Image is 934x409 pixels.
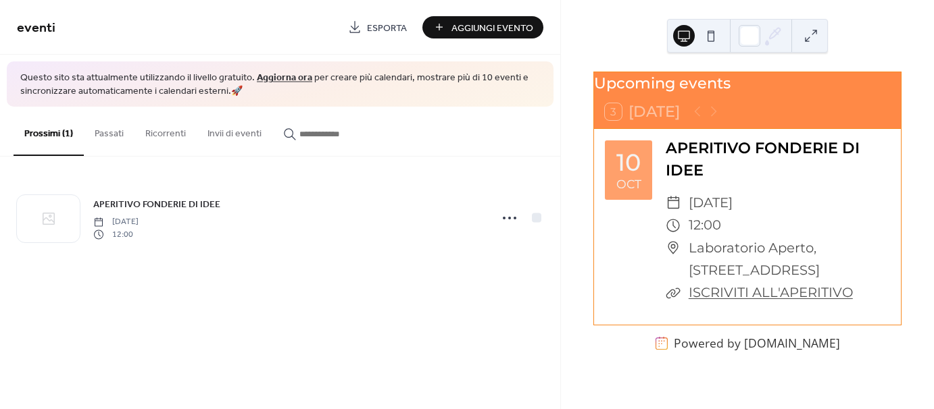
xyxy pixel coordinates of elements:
button: Aggiungi Evento [422,16,543,38]
span: [DATE] [689,192,733,214]
button: Invii di eventi [197,107,272,155]
button: Ricorrenti [134,107,197,155]
div: ​ [666,237,681,259]
span: Esporta [367,21,407,35]
div: Upcoming events [594,72,901,95]
span: Aggiungi Evento [451,21,533,35]
div: 10 [616,151,641,174]
div: ​ [666,192,681,214]
div: Oct [616,178,641,190]
div: ​ [666,214,681,236]
div: Powered by [674,335,840,351]
a: Aggiorna ora [257,69,312,87]
button: Passati [84,107,134,155]
span: [DATE] [93,216,139,228]
div: ​ [666,281,681,304]
span: Laboratorio Aperto, [STREET_ADDRESS] [689,237,890,282]
span: 12:00 [689,214,721,236]
a: ISCRIVITI ALL'APERITIVO [689,284,853,300]
span: Questo sito sta attualmente utilizzando il livello gratuito. per creare più calendari, mostrare p... [20,72,540,98]
a: APERITIVO FONDERIE DI IDEE [93,196,220,212]
span: 12:00 [93,228,139,240]
span: APERITIVO FONDERIE DI IDEE [93,198,220,212]
a: APERITIVO FONDERIE DI IDEE [666,138,860,180]
a: Esporta [338,16,417,38]
button: Prossimi (1) [14,107,84,156]
a: [DOMAIN_NAME] [744,335,840,351]
span: eventi [17,15,55,41]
